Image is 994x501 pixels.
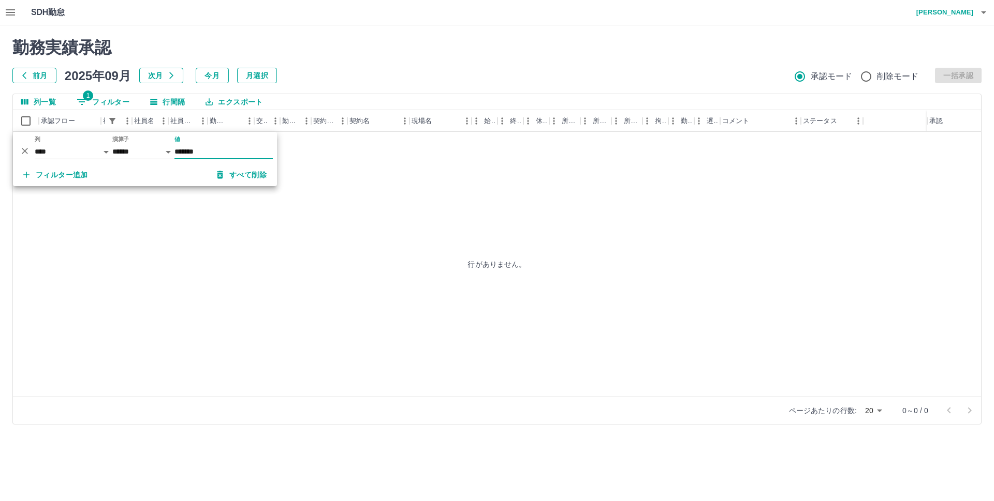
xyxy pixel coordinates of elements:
[120,113,135,129] button: メニュー
[877,70,919,83] span: 削除モード
[209,165,275,184] button: すべて削除
[105,114,120,128] button: フィルター表示
[347,110,410,132] div: 契約名
[13,132,981,397] div: 行がありません。
[335,113,350,129] button: メニュー
[642,110,668,132] div: 拘束
[15,165,96,184] button: フィルター追加
[484,110,495,132] div: 始業
[349,110,370,132] div: 契約名
[242,113,257,129] button: メニュー
[536,110,547,132] div: 休憩
[861,403,886,418] div: 20
[722,110,750,132] div: コメント
[397,113,413,129] button: メニュー
[41,110,75,132] div: 承認フロー
[472,110,498,132] div: 始業
[668,110,694,132] div: 勤務
[101,110,132,132] div: 社員番号
[134,110,154,132] div: 社員名
[196,68,229,83] button: 今月
[254,110,280,132] div: 交通費
[210,110,227,132] div: 勤務日
[282,110,299,132] div: 勤務区分
[227,114,242,128] button: ソート
[268,113,283,129] button: メニュー
[311,110,347,132] div: 契約コード
[299,113,314,129] button: メニュー
[35,135,40,143] label: 列
[170,110,195,132] div: 社員区分
[195,113,211,129] button: メニュー
[498,110,523,132] div: 終業
[17,143,33,159] button: 削除
[902,405,928,416] p: 0～0 / 0
[156,113,171,129] button: メニュー
[142,94,193,110] button: 行間隔
[593,110,609,132] div: 所定終業
[280,110,311,132] div: 勤務区分
[13,94,64,110] button: 列選択
[459,113,475,129] button: メニュー
[523,110,549,132] div: 休憩
[611,110,642,132] div: 所定休憩
[549,110,580,132] div: 所定開始
[927,110,981,132] div: 承認
[132,110,168,132] div: 社員名
[208,110,254,132] div: 勤務日
[313,110,335,132] div: 契約コード
[237,68,277,83] button: 月選択
[105,114,120,128] div: 1件のフィルターを適用中
[624,110,640,132] div: 所定休憩
[410,110,472,132] div: 現場名
[801,110,863,132] div: ステータス
[83,90,93,101] span: 1
[139,68,183,83] button: 次月
[112,135,129,143] label: 演算子
[788,113,804,129] button: メニュー
[256,110,268,132] div: 交通費
[803,110,837,132] div: ステータス
[510,110,521,132] div: 終業
[12,68,56,83] button: 前月
[39,110,101,132] div: 承認フロー
[789,405,857,416] p: ページあたりの行数:
[851,113,866,129] button: メニュー
[168,110,208,132] div: 社員区分
[811,70,853,83] span: 承認モード
[580,110,611,132] div: 所定終業
[68,94,138,110] button: フィルター表示
[655,110,666,132] div: 拘束
[707,110,718,132] div: 遅刻等
[174,135,180,143] label: 値
[412,110,432,132] div: 現場名
[65,68,131,83] h5: 2025年09月
[929,110,943,132] div: 承認
[562,110,578,132] div: 所定開始
[720,110,801,132] div: コメント
[12,38,982,57] h2: 勤務実績承認
[694,110,720,132] div: 遅刻等
[681,110,692,132] div: 勤務
[197,94,271,110] button: エクスポート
